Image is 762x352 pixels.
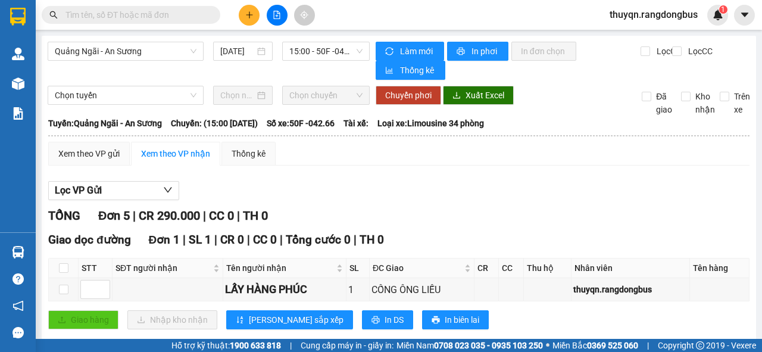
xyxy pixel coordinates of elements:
span: message [13,327,24,338]
span: question-circle [13,273,24,285]
sup: 1 [719,5,727,14]
div: Xem theo VP gửi [58,147,120,160]
input: Tìm tên, số ĐT hoặc mã đơn [65,8,206,21]
span: Quảng Ngãi - An Sương [55,42,196,60]
span: Loại xe: Limousine 34 phòng [377,117,484,130]
span: sort-ascending [236,316,244,325]
span: Chuyến: (15:00 [DATE]) [171,117,258,130]
span: ⚪️ [546,343,549,348]
button: Lọc VP Gửi [48,181,179,200]
th: Nhân viên [571,258,690,278]
span: download [452,91,461,101]
span: | [133,208,136,223]
span: In DS [385,313,404,326]
span: file-add [273,11,281,19]
span: ĐC Giao [373,261,462,275]
th: CR [474,258,499,278]
span: Lọc CC [683,45,714,58]
span: printer [432,316,440,325]
span: CR 290.000 [139,208,200,223]
span: | [203,208,206,223]
img: warehouse-icon [12,246,24,258]
span: [PERSON_NAME] sắp xếp [249,313,343,326]
span: down [163,185,173,195]
span: printer [457,47,467,57]
img: warehouse-icon [12,48,24,60]
div: LẤY HÀNG PHÚC [225,281,344,298]
button: file-add [267,5,288,26]
span: Giao dọc đường [48,233,131,247]
button: caret-down [734,5,755,26]
th: STT [79,258,113,278]
span: Miền Bắc [552,339,638,352]
button: uploadGiao hàng [48,310,118,329]
span: printer [371,316,380,325]
span: sync [385,47,395,57]
img: logo-vxr [10,8,26,26]
span: Đơn 5 [98,208,130,223]
button: Chuyển phơi [376,86,441,105]
span: Số xe: 50F -042.66 [267,117,335,130]
strong: 0369 525 060 [587,341,638,350]
div: CỐNG ÔNG LIẾU [371,282,472,297]
button: downloadNhập kho nhận [127,310,217,329]
span: Thống kê [400,64,436,77]
span: Miền Nam [396,339,543,352]
span: Trên xe [729,90,755,116]
b: Tuyến: Quảng Ngãi - An Sương [48,119,162,128]
input: 14/08/2025 [220,45,255,58]
span: | [354,233,357,247]
span: Lọc CR [652,45,683,58]
span: | [647,339,649,352]
span: | [214,233,217,247]
div: 1 [348,282,367,297]
span: | [237,208,240,223]
span: Kho nhận [691,90,720,116]
span: SL 1 [189,233,211,247]
span: Làm mới [400,45,435,58]
span: TH 0 [243,208,268,223]
button: In đơn chọn [511,42,576,61]
div: Thống kê [232,147,266,160]
span: | [183,233,186,247]
th: CC [499,258,523,278]
span: CR 0 [220,233,244,247]
span: caret-down [739,10,750,20]
span: | [247,233,250,247]
span: Hỗ trợ kỹ thuật: [171,339,281,352]
div: Xem theo VP nhận [141,147,210,160]
span: SĐT người nhận [115,261,211,275]
span: bar-chart [385,66,395,76]
span: Đơn 1 [149,233,180,247]
span: Chọn chuyến [289,86,362,104]
input: Chọn ngày [220,89,255,102]
th: Thu hộ [524,258,571,278]
span: TỔNG [48,208,80,223]
span: search [49,11,58,19]
strong: 0708 023 035 - 0935 103 250 [434,341,543,350]
span: 1 [721,5,725,14]
span: CC 0 [209,208,234,223]
span: 15:00 - 50F -042.66 [289,42,362,60]
span: | [280,233,283,247]
button: aim [294,5,315,26]
span: notification [13,300,24,311]
span: copyright [696,341,704,350]
span: Cung cấp máy in - giấy in: [301,339,394,352]
span: plus [245,11,254,19]
span: In biên lai [445,313,479,326]
th: Tên hàng [690,258,749,278]
span: Tổng cước 0 [286,233,351,247]
span: Xuất Excel [466,89,504,102]
button: syncLàm mới [376,42,444,61]
span: Tài xế: [343,117,368,130]
strong: 1900 633 818 [230,341,281,350]
span: | [290,339,292,352]
img: solution-icon [12,107,24,120]
span: Tên người nhận [226,261,334,275]
button: bar-chartThống kê [376,61,445,80]
span: Lọc VP Gửi [55,183,102,198]
span: thuyqn.rangdongbus [600,7,707,22]
span: TH 0 [360,233,384,247]
img: icon-new-feature [713,10,723,20]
